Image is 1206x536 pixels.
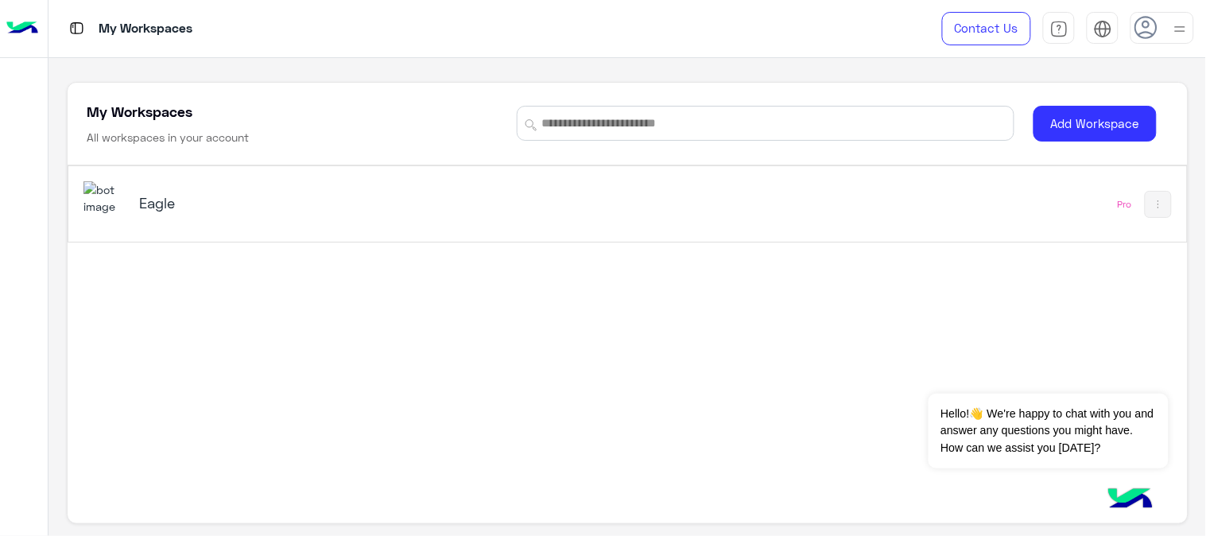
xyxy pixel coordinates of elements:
img: hulul-logo.png [1103,472,1158,528]
img: Logo [6,12,38,45]
img: tab [1094,20,1112,38]
span: Hello!👋 We're happy to chat with you and answer any questions you might have. How can we assist y... [929,394,1168,468]
img: tab [1050,20,1068,38]
h6: All workspaces in your account [87,130,249,146]
img: 713415422032625 [83,181,126,216]
h5: Eagle [139,193,531,212]
img: tab [67,18,87,38]
p: My Workspaces [99,18,192,40]
button: Add Workspace [1033,106,1157,142]
div: Pro [1118,198,1132,211]
h5: My Workspaces [87,102,192,121]
a: Contact Us [942,12,1031,45]
a: tab [1043,12,1075,45]
img: profile [1170,19,1190,39]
